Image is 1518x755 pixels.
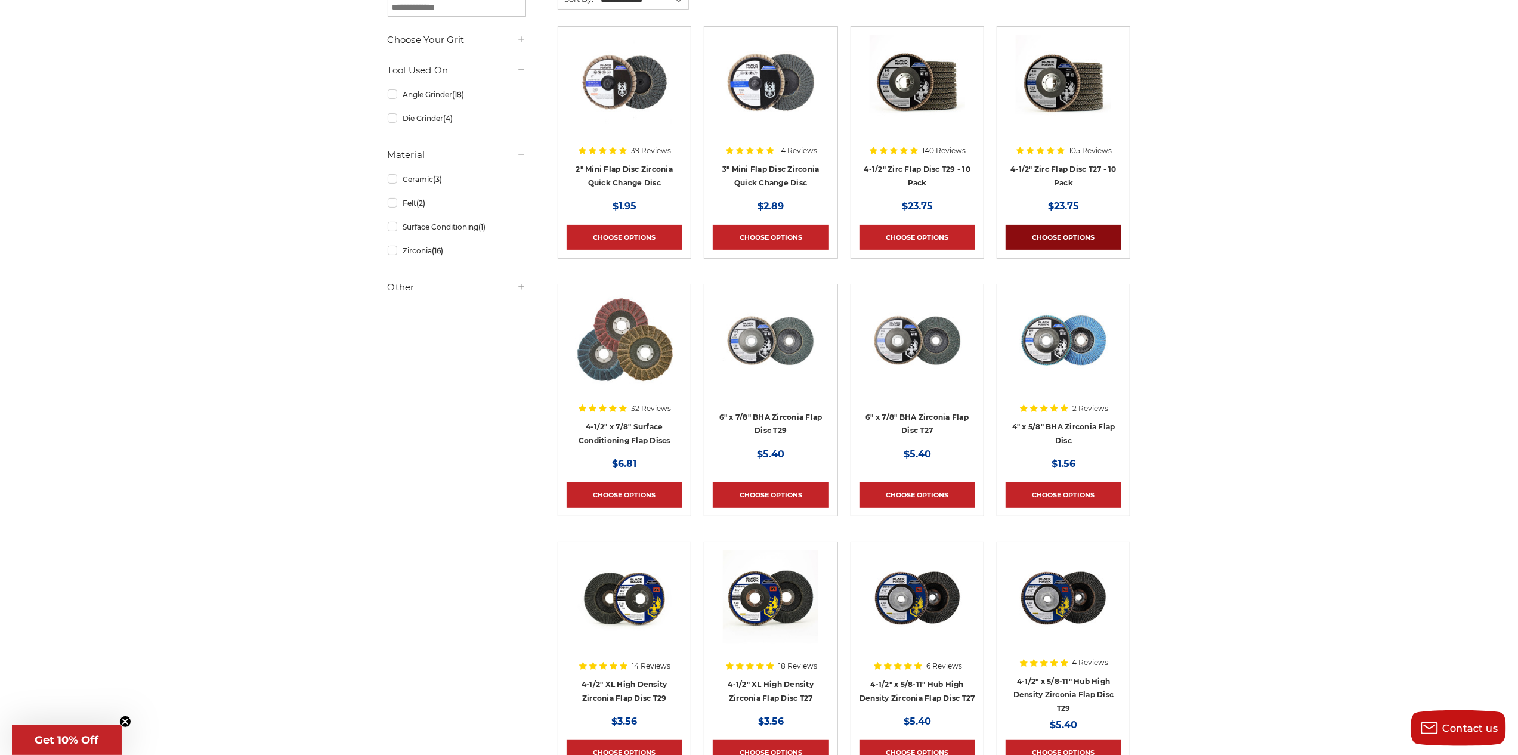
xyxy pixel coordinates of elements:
[416,199,425,208] span: (2)
[632,663,670,670] span: 14 Reviews
[119,716,131,728] button: Close teaser
[1048,200,1079,212] span: $23.75
[478,222,486,231] span: (1)
[631,147,671,154] span: 39 Reviews
[1013,677,1114,713] a: 4-1/2" x 5/8-11" Hub High Density Zirconia Flap Disc T29
[864,165,971,187] a: 4-1/2" Zirc Flap Disc T29 - 10 Pack
[433,175,442,184] span: (3)
[388,193,526,213] a: Felt
[579,422,670,445] a: 4-1/2" x 7/8" Surface Conditioning Flap Discs
[1411,710,1506,746] button: Contact us
[576,293,673,388] img: Scotch brite flap discs
[388,63,526,78] h5: Tool Used On
[388,216,526,237] a: Surface Conditioning
[865,413,969,435] a: 6" x 7/8" BHA Zirconia Flap Disc T27
[1050,719,1077,731] span: $5.40
[904,448,931,460] span: $5.40
[860,680,975,703] a: 4-1/2" x 5/8-11" Hub High Density Zirconia Flap Disc T27
[758,200,784,212] span: $2.89
[778,147,817,154] span: 14 Reviews
[713,225,828,250] a: Choose Options
[567,550,682,666] a: 4-1/2" XL High Density Zirconia Flap Disc T29
[1006,550,1121,666] a: Zirconia flap disc with screw hub
[1016,550,1111,646] img: Zirconia flap disc with screw hub
[1069,147,1112,154] span: 105 Reviews
[1016,35,1111,131] img: Black Hawk 4-1/2" x 7/8" Flap Disc Type 27 - 10 Pack
[922,147,966,154] span: 140 Reviews
[860,225,975,250] a: Choose Options
[1006,35,1121,151] a: Black Hawk 4-1/2" x 7/8" Flap Disc Type 27 - 10 Pack
[388,108,526,129] a: Die Grinder
[576,165,673,187] a: 2" Mini Flap Disc Zirconia Quick Change Disc
[1006,225,1121,250] a: Choose Options
[388,33,526,47] h5: Choose Your Grit
[1010,165,1117,187] a: 4-1/2" Zirc Flap Disc T27 - 10 Pack
[611,716,637,727] span: $3.56
[567,293,682,409] a: Scotch brite flap discs
[388,84,526,105] a: Angle Grinder
[723,293,818,388] img: Black Hawk 6 inch T29 coarse flap discs, 36 grit for efficient material removal
[612,458,636,469] span: $6.81
[870,550,965,646] img: high density flap disc with screw hub
[870,293,965,388] img: Coarse 36 grit BHA Zirconia flap disc, 6-inch, flat T27 for aggressive material removal
[577,35,672,131] img: Black Hawk Abrasives 2-inch Zirconia Flap Disc with 60 Grit Zirconia for Smooth Finishing
[860,482,975,508] a: Choose Options
[567,35,682,151] a: Black Hawk Abrasives 2-inch Zirconia Flap Disc with 60 Grit Zirconia for Smooth Finishing
[388,280,526,295] h5: Other
[567,225,682,250] a: Choose Options
[1012,422,1115,445] a: 4" x 5/8" BHA Zirconia Flap Disc
[388,148,526,162] h5: Material
[35,734,99,747] span: Get 10% Off
[860,293,975,409] a: Coarse 36 grit BHA Zirconia flap disc, 6-inch, flat T27 for aggressive material removal
[723,35,818,131] img: BHA 3" Quick Change 60 Grit Flap Disc for Fine Grinding and Finishing
[722,165,820,187] a: 3" Mini Flap Disc Zirconia Quick Change Disc
[902,200,933,212] span: $23.75
[719,413,823,435] a: 6" x 7/8" BHA Zirconia Flap Disc T29
[582,680,667,703] a: 4-1/2" XL High Density Zirconia Flap Disc T29
[452,90,464,99] span: (18)
[577,550,672,646] img: 4-1/2" XL High Density Zirconia Flap Disc T29
[860,35,975,151] a: 4.5" Black Hawk Zirconia Flap Disc 10 Pack
[631,405,671,412] span: 32 Reviews
[388,169,526,190] a: Ceramic
[1052,458,1075,469] span: $1.56
[1006,293,1121,409] a: 4-inch BHA Zirconia flap disc with 40 grit designed for aggressive metal sanding and grinding
[443,114,453,123] span: (4)
[713,482,828,508] a: Choose Options
[1443,723,1498,734] span: Contact us
[567,482,682,508] a: Choose Options
[12,725,122,755] div: Get 10% OffClose teaser
[1016,293,1111,388] img: 4-inch BHA Zirconia flap disc with 40 grit designed for aggressive metal sanding and grinding
[758,716,784,727] span: $3.56
[388,240,526,261] a: Zirconia
[1006,482,1121,508] a: Choose Options
[723,550,818,646] img: 4-1/2" XL High Density Zirconia Flap Disc T27
[1072,405,1108,412] span: 2 Reviews
[860,550,975,666] a: high density flap disc with screw hub
[432,246,443,255] span: (16)
[713,293,828,409] a: Black Hawk 6 inch T29 coarse flap discs, 36 grit for efficient material removal
[728,680,814,703] a: 4-1/2" XL High Density Zirconia Flap Disc T27
[926,663,962,670] span: 6 Reviews
[870,35,965,131] img: 4.5" Black Hawk Zirconia Flap Disc 10 Pack
[613,200,636,212] span: $1.95
[904,716,931,727] span: $5.40
[713,35,828,151] a: BHA 3" Quick Change 60 Grit Flap Disc for Fine Grinding and Finishing
[757,448,784,460] span: $5.40
[713,550,828,666] a: 4-1/2" XL High Density Zirconia Flap Disc T27
[778,663,817,670] span: 18 Reviews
